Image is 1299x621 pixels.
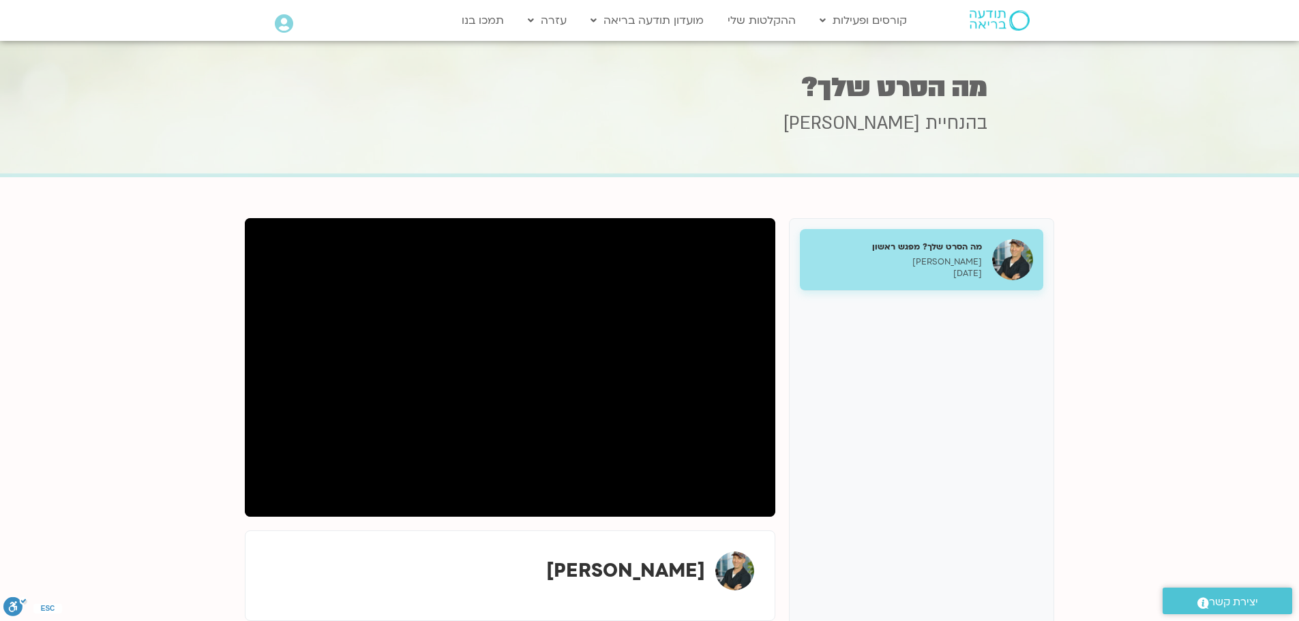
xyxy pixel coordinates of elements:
[521,7,573,33] a: עזרה
[925,111,987,136] span: בהנחיית
[992,239,1033,280] img: מה הסרט שלך? מפגש ראשון
[810,241,982,253] h5: מה הסרט שלך? מפגש ראשון
[584,7,711,33] a: מועדון תודעה בריאה
[455,7,511,33] a: תמכו בנו
[546,558,705,584] strong: [PERSON_NAME]
[721,7,803,33] a: ההקלטות שלי
[1209,593,1258,611] span: יצירת קשר
[813,7,914,33] a: קורסים ופעילות
[810,256,982,268] p: [PERSON_NAME]
[810,268,982,279] p: [DATE]
[715,551,754,590] img: ג'יוואן ארי בוסתן
[1163,588,1292,614] a: יצירת קשר
[970,10,1030,31] img: תודעה בריאה
[312,74,987,101] h1: מה הסרט שלך?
